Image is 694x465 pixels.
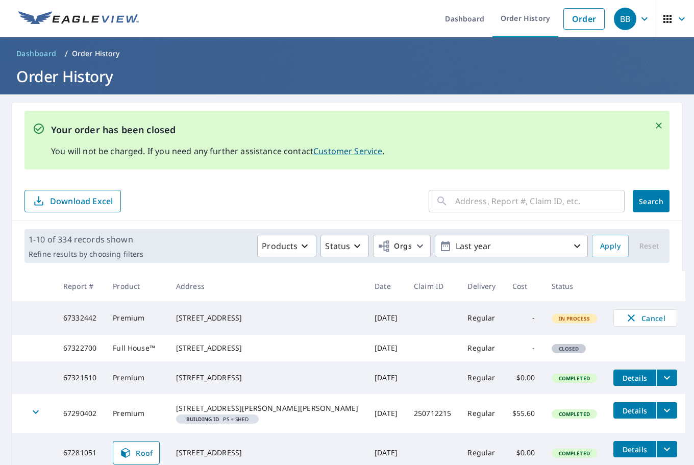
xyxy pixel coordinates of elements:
[176,373,358,383] div: [STREET_ADDRESS]
[51,145,385,157] p: You will not be charged. If you need any further assistance contact .
[592,235,629,257] button: Apply
[459,394,504,433] td: Regular
[176,313,358,323] div: [STREET_ADDRESS]
[543,271,606,301] th: Status
[257,235,316,257] button: Products
[29,233,143,246] p: 1-10 of 334 records shown
[553,345,585,352] span: Closed
[373,235,431,257] button: Orgs
[452,237,571,255] p: Last year
[320,235,369,257] button: Status
[186,417,219,422] em: Building ID
[262,240,298,252] p: Products
[72,48,120,59] p: Order History
[366,361,406,394] td: [DATE]
[619,406,650,415] span: Details
[613,441,656,457] button: detailsBtn-67281051
[406,394,459,433] td: 250712215
[105,394,168,433] td: Premium
[553,375,596,382] span: Completed
[18,11,139,27] img: EV Logo
[624,312,666,324] span: Cancel
[633,190,670,212] button: Search
[613,370,656,386] button: detailsBtn-67321510
[55,271,105,301] th: Report #
[406,271,459,301] th: Claim ID
[105,271,168,301] th: Product
[613,402,656,419] button: detailsBtn-67290402
[459,335,504,361] td: Regular
[176,448,358,458] div: [STREET_ADDRESS]
[504,394,543,433] td: $55.60
[378,240,412,253] span: Orgs
[656,370,677,386] button: filesDropdownBtn-67321510
[641,197,661,206] span: Search
[366,271,406,301] th: Date
[29,250,143,259] p: Refine results by choosing filters
[459,271,504,301] th: Delivery
[504,361,543,394] td: $0.00
[50,195,113,207] p: Download Excel
[168,271,366,301] th: Address
[24,190,121,212] button: Download Excel
[504,301,543,335] td: -
[105,361,168,394] td: Premium
[553,450,596,457] span: Completed
[563,8,605,30] a: Order
[553,410,596,418] span: Completed
[652,119,665,132] button: Close
[600,240,621,253] span: Apply
[656,402,677,419] button: filesDropdownBtn-67290402
[504,271,543,301] th: Cost
[459,301,504,335] td: Regular
[553,315,597,322] span: In Process
[366,394,406,433] td: [DATE]
[55,335,105,361] td: 67322700
[55,361,105,394] td: 67321510
[180,417,255,422] span: PS + SHED
[16,48,57,59] span: Dashboard
[51,123,385,137] p: Your order has been closed
[459,361,504,394] td: Regular
[12,45,61,62] a: Dashboard
[504,335,543,361] td: -
[55,394,105,433] td: 67290402
[105,301,168,335] td: Premium
[619,445,650,454] span: Details
[55,301,105,335] td: 67332442
[12,66,682,87] h1: Order History
[366,301,406,335] td: [DATE]
[656,441,677,457] button: filesDropdownBtn-67281051
[613,309,677,327] button: Cancel
[176,403,358,413] div: [STREET_ADDRESS][PERSON_NAME][PERSON_NAME]
[435,235,588,257] button: Last year
[325,240,350,252] p: Status
[12,45,682,62] nav: breadcrumb
[176,343,358,353] div: [STREET_ADDRESS]
[119,447,153,459] span: Roof
[105,335,168,361] td: Full House™
[366,335,406,361] td: [DATE]
[614,8,636,30] div: BB
[65,47,68,60] li: /
[619,373,650,383] span: Details
[113,441,160,464] a: Roof
[313,145,382,157] a: Customer Service
[455,187,625,215] input: Address, Report #, Claim ID, etc.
